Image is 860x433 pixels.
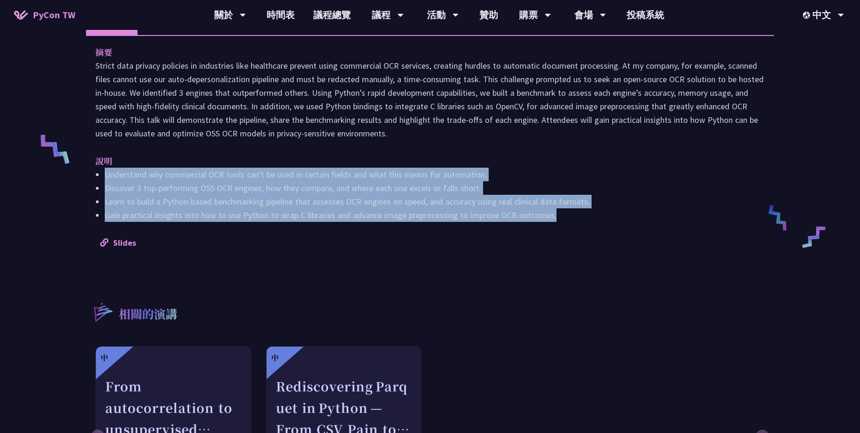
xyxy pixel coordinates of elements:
[100,237,136,248] a: Slides
[33,8,75,22] span: PyCon TW
[105,208,765,222] li: Gain practical insights into how to use Python to wrap C libraries and advance image preprocessin...
[101,352,108,363] div: 中
[119,305,177,324] p: 相關的演講
[105,195,765,208] li: Learn to build a Python-based benchmarking pipeline that assesses OCR engines on speed, and accur...
[14,10,28,20] img: Home icon of PyCon TW 2025
[271,352,279,363] div: 中
[95,59,765,140] p: Strict data privacy policies in industries like healthcare prevent using commercial OCR services,...
[105,181,765,195] li: Discover 3 top-performing OSS OCR engines, how they compare, and where each one excels or falls s...
[95,154,746,168] p: 說明
[5,3,85,27] a: PyCon TW
[95,45,746,59] p: 摘要
[80,289,125,334] img: r3.8d01567.svg
[803,12,812,19] img: Locale Icon
[105,168,765,181] li: Understand why commercial OCR tools can't be used in certain fields and what this means for autom...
